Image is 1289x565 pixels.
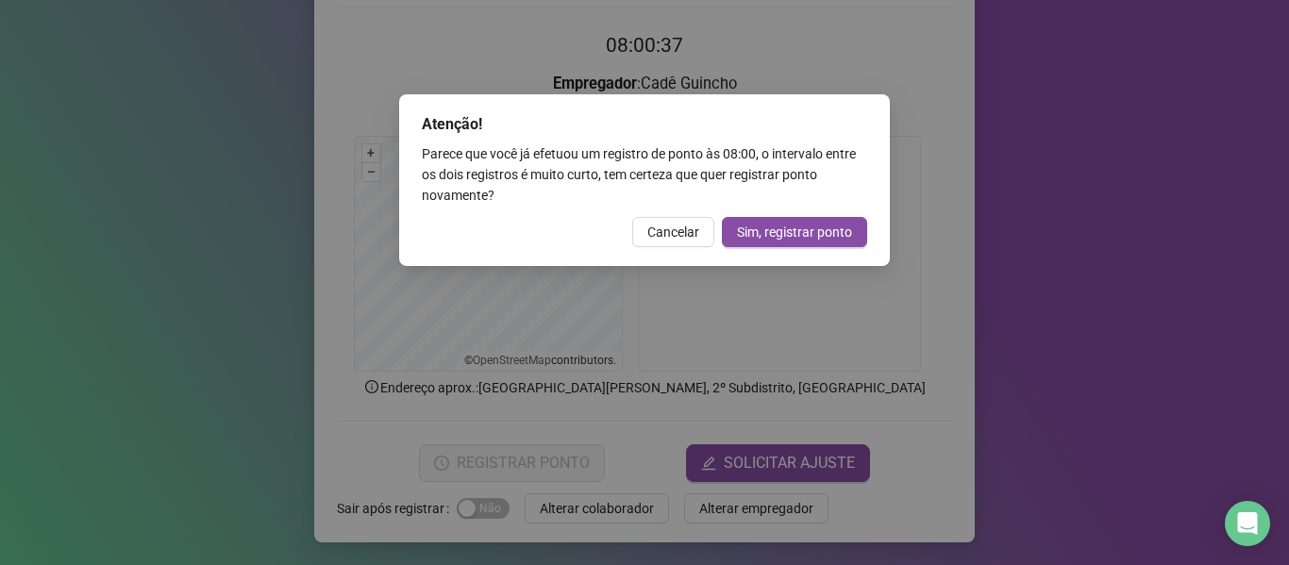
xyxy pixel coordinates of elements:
[647,222,699,242] span: Cancelar
[632,217,714,247] button: Cancelar
[1225,501,1270,546] div: Open Intercom Messenger
[737,222,852,242] span: Sim, registrar ponto
[722,217,867,247] button: Sim, registrar ponto
[422,113,867,136] div: Atenção!
[422,143,867,206] div: Parece que você já efetuou um registro de ponto às 08:00 , o intervalo entre os dois registros é ...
